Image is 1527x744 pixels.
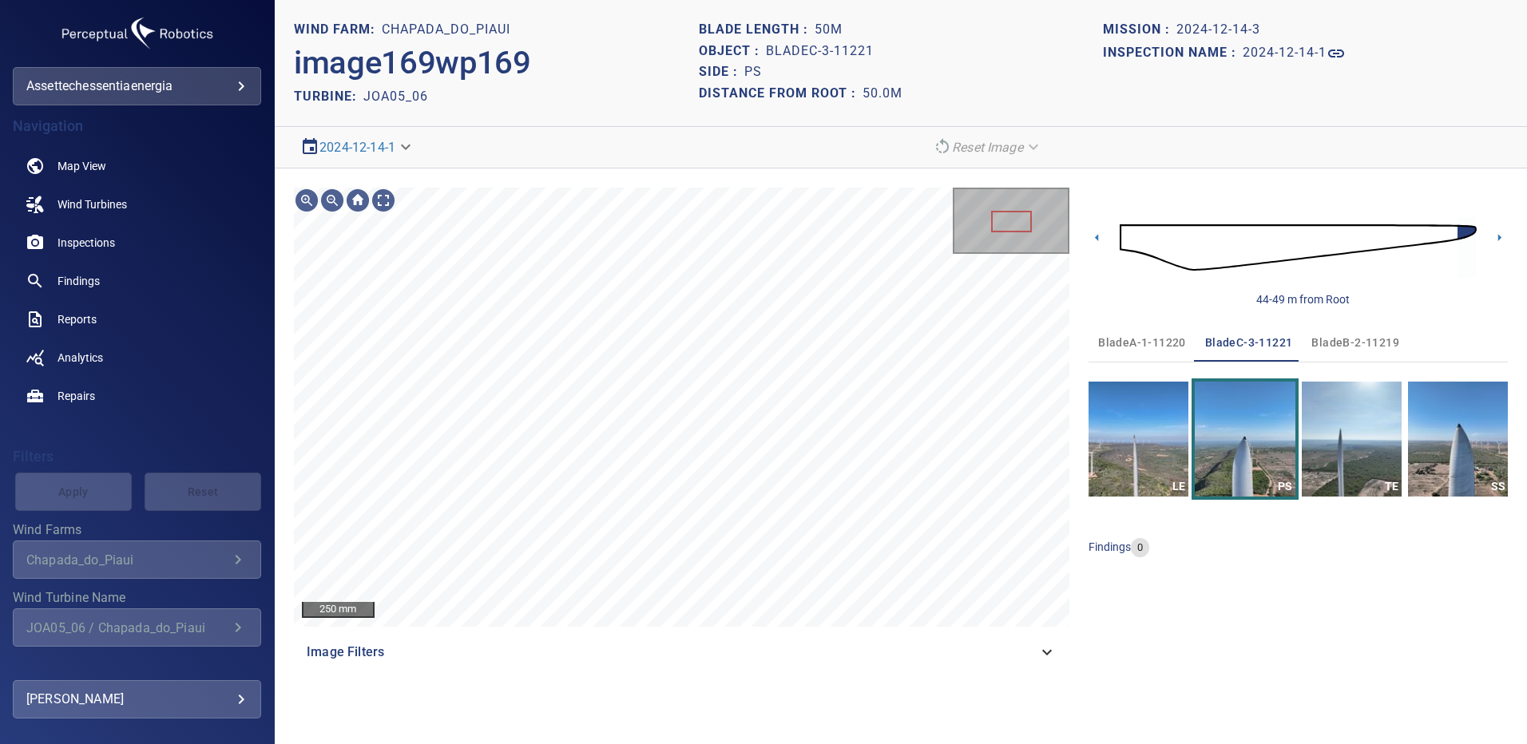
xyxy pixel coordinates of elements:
div: 2024-12-14-1 [294,133,421,161]
div: Wind Turbine Name [13,608,261,647]
span: Map View [58,158,106,174]
div: Wind Farms [13,540,261,579]
div: PS [1275,477,1295,497]
div: 44-49 m from Root [1256,291,1350,307]
a: TE [1302,382,1402,497]
h2: image169wp169 [294,44,531,82]
h1: Chapada_do_Piaui [382,22,510,38]
div: LE [1168,477,1188,497]
h2: TURBINE: [294,89,363,104]
label: Wind Turbine Name [13,592,261,604]
h1: Mission : [1103,22,1176,38]
h1: 2024-12-14-3 [1176,22,1260,38]
em: Reset Image [952,140,1023,155]
span: findings [1089,540,1131,553]
h1: Object : [699,44,766,59]
a: SS [1408,382,1508,497]
a: PS [1195,382,1295,497]
div: Image Filters [294,633,1069,671]
div: Toggle full page [371,188,396,213]
h1: Distance from root : [699,86,863,101]
a: findings noActive [13,262,261,300]
span: bladeC-3-11221 [1205,333,1293,353]
a: 2024-12-14-1 [1243,44,1346,63]
div: TE [1382,477,1402,497]
span: Repairs [58,388,95,404]
span: bladeA-1-11220 [1098,333,1186,353]
span: Wind Turbines [58,196,127,212]
img: d [1120,204,1477,291]
h1: 2024-12-14-1 [1243,46,1327,61]
h1: Blade length : [699,22,815,38]
h4: Filters [13,449,261,465]
h2: JOA05_06 [363,89,428,104]
h1: Side : [699,65,744,80]
div: Zoom in [294,188,319,213]
a: repairs noActive [13,377,261,415]
span: Image Filters [307,643,1037,662]
span: Inspections [58,235,115,251]
div: assettechessentiaenergia [26,73,248,99]
img: assettechessentiaenergia-logo [58,13,217,54]
h1: Inspection name : [1103,46,1243,61]
h1: PS [744,65,762,80]
div: Go home [345,188,371,213]
h1: 50m [815,22,843,38]
span: Reports [58,311,97,327]
a: analytics noActive [13,338,261,377]
div: JOA05_06 / Chapada_do_Piaui [26,620,228,635]
a: LE [1089,382,1188,497]
div: SS [1488,477,1508,497]
a: 2024-12-14-1 [319,140,395,155]
h1: 50.0m [863,86,902,101]
div: assettechessentiaenergia [13,67,261,105]
h1: WIND FARM: [294,22,382,38]
span: 0 [1131,540,1149,556]
span: bladeB-2-11219 [1311,333,1399,353]
span: Analytics [58,350,103,366]
label: Wind Farms [13,524,261,536]
span: Findings [58,273,100,289]
h1: bladeC-3-11221 [766,44,874,59]
div: [PERSON_NAME] [26,687,248,712]
a: reports noActive [13,300,261,338]
div: Reset Image [926,133,1049,161]
a: inspections noActive [13,224,261,262]
h4: Navigation [13,118,261,134]
div: Zoom out [319,188,345,213]
a: map noActive [13,147,261,185]
div: Chapada_do_Piaui [26,552,228,568]
a: windturbines noActive [13,185,261,224]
